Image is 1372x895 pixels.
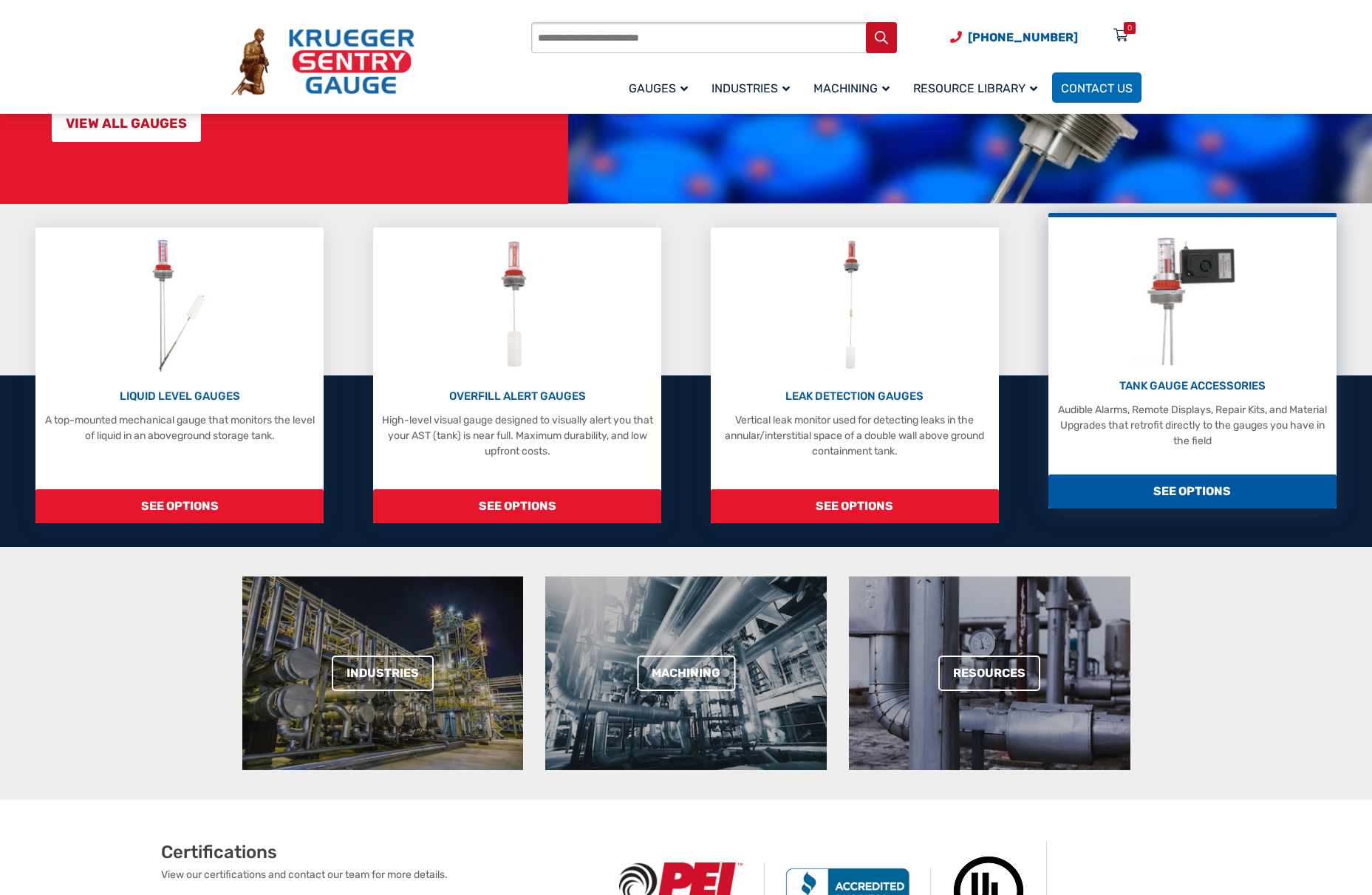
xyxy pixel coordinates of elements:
[950,28,1078,47] a: Phone Number (920) 434-8860
[1127,22,1132,34] div: 0
[620,70,703,105] a: Gauges
[161,841,598,863] h2: Certifications
[718,412,992,459] p: Vertical leak monitor used for detecting leaks in the annular/interstitial space of a double wall...
[332,656,434,691] a: Industries
[637,656,735,691] a: Machining
[711,489,999,523] span: SEE OPTIONS
[485,235,550,375] img: Overfill Alert Gauges
[1056,378,1329,395] p: TANK GAUGE ACCESSORIES
[968,30,1078,44] span: [PHONE_NUMBER]
[373,489,661,523] span: SEE OPTIONS
[52,106,201,142] a: VIEW ALL GAUGES
[1133,225,1252,365] img: Tank Gauge Accessories
[711,228,999,523] a: Leak Detection Gauges LEAK DETECTION GAUGES Vertical leak monitor used for detecting leaks in the...
[718,388,992,405] p: LEAK DETECTION GAUGES
[938,656,1040,691] a: Resources
[1056,402,1329,449] p: Audible Alarms, Remote Displays, Repair Kits, and Material Upgrades that retrofit directly to the...
[703,70,805,105] a: Industries
[43,388,316,405] p: LIQUID LEVEL GAUGES
[43,412,316,443] p: A top-mounted mechanical gauge that monitors the level of liquid in an aboveground storage tank.
[1061,81,1133,95] span: Contact Us
[629,81,688,95] span: Gauges
[380,388,654,405] p: OVERFILL ALERT GAUGES
[1052,72,1141,103] a: Contact Us
[380,412,654,459] p: High-level visual gauge designed to visually alert you that your AST (tank) is near full. Maximum...
[35,489,324,523] span: SEE OPTIONS
[1048,474,1337,508] span: SEE OPTIONS
[904,70,1052,105] a: Resource Library
[711,81,790,95] span: Industries
[1048,213,1337,508] a: Tank Gauge Accessories TANK GAUGE ACCESSORIES Audible Alarms, Remote Displays, Repair Kits, and M...
[825,235,884,375] img: Leak Detection Gauges
[161,867,598,882] p: View our certifications and contact our team for more details.
[913,81,1037,95] span: Resource Library
[805,70,904,105] a: Machining
[373,228,661,523] a: Overfill Alert Gauges OVERFILL ALERT GAUGES High-level visual gauge designed to visually alert yo...
[35,228,324,523] a: Liquid Level Gauges LIQUID LEVEL GAUGES A top-mounted mechanical gauge that monitors the level of...
[231,28,414,96] img: Krueger Sentry Gauge
[813,81,890,95] span: Machining
[140,235,219,375] img: Liquid Level Gauges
